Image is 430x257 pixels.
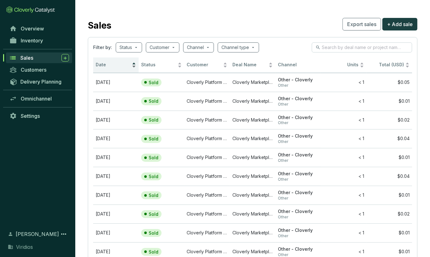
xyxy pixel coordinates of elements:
td: Cloverly Platform Buyer [184,223,230,242]
a: Sales [6,52,72,63]
td: Cloverly Platform Buyer [184,148,230,167]
span: [PERSON_NAME] [16,230,59,238]
td: Cloverly Marketplace Rimba Raya V2018 Dec 14 [230,129,275,148]
p: Sold [149,211,158,217]
a: Inventory [6,35,72,46]
span: Export sales [347,20,376,28]
a: Customers [6,64,72,75]
td: Cloverly Platform Buyer [184,186,230,205]
td: Dec 13 2023 [93,92,139,111]
td: $0.02 [367,111,412,129]
td: Cloverly Marketplace Rimba Raya V2018 Dec 13 [230,73,275,92]
td: Cloverly Marketplace Rimba Raya V2018 Dec 15 [230,167,275,186]
p: Sold [149,193,158,198]
span: Total (USD) [379,62,404,67]
td: < 1 [321,148,366,167]
th: Date [93,57,139,73]
span: Sales [20,55,33,61]
span: Other - Cloverly [278,209,318,215]
span: Inventory [21,37,43,44]
a: Overview [6,23,72,34]
p: Sold [149,80,158,85]
td: $0.01 [367,148,412,167]
td: $0.05 [367,73,412,92]
span: Other [278,215,318,220]
td: Cloverly Marketplace Katingan V2019 Dec 13 [230,111,275,129]
span: Date [96,62,130,68]
p: Sold [149,155,158,161]
th: Status [139,57,184,73]
span: Other - Cloverly [278,171,318,177]
span: Other [278,158,318,163]
input: Search by deal name or project name... [322,44,403,51]
td: $0.01 [367,223,412,242]
span: Settings [21,113,40,119]
span: Customers [21,67,46,73]
span: Other [278,196,318,201]
button: Export sales [342,18,381,30]
td: < 1 [321,167,366,186]
td: Dec 14 2023 [93,148,139,167]
a: Settings [6,111,72,121]
span: Viridios [16,243,33,251]
span: Omnichannel [21,96,52,102]
td: Cloverly Marketplace Mai Ndombe V2018 Dec 16 [230,223,275,242]
span: Units [323,62,358,68]
span: Other [278,177,318,182]
td: $0.01 [367,186,412,205]
td: Dec 16 2023 [93,223,139,242]
td: $0.02 [367,205,412,223]
th: Deal Name [230,57,275,73]
td: Dec 15 2023 [93,167,139,186]
p: Sold [149,230,158,236]
p: Sold [149,249,158,255]
td: Dec 13 2023 [93,111,139,129]
td: Cloverly Marketplace Mai Ndombe V2018 Dec 13 [230,92,275,111]
th: Channel [275,57,321,73]
p: Sold [149,98,158,104]
span: Overview [21,25,44,32]
td: < 1 [321,73,366,92]
span: Deal Name [232,62,267,68]
td: < 1 [321,205,366,223]
td: Cloverly Marketplace Rimba Raya V2018 Dec 16 [230,205,275,223]
span: Other - Cloverly [278,246,318,252]
th: Units [321,57,366,73]
span: Other - Cloverly [278,190,318,196]
span: Delivery Planning [20,79,61,85]
td: Dec 14 2023 [93,129,139,148]
span: Other - Cloverly [278,115,318,121]
span: Other - Cloverly [278,133,318,139]
span: Other [278,120,318,125]
span: + Add sale [387,20,413,28]
span: Customer [187,62,222,68]
td: Cloverly Platform Buyer [184,167,230,186]
span: Other - Cloverly [278,227,318,233]
td: $0.01 [367,92,412,111]
span: Other [278,102,318,107]
td: $0.04 [367,129,412,148]
td: Cloverly Platform Buyer [184,111,230,129]
td: Cloverly Platform Buyer [184,205,230,223]
td: < 1 [321,111,366,129]
td: < 1 [321,223,366,242]
span: Filter by: [93,44,112,51]
th: Customer [184,57,230,73]
span: Other [278,83,318,88]
td: < 1 [321,92,366,111]
span: Other [278,233,318,238]
p: Sold [149,117,158,123]
span: Status [141,62,176,68]
td: Cloverly Platform Buyer [184,73,230,92]
td: Dec 15 2023 [93,186,139,205]
td: $0.04 [367,167,412,186]
td: Cloverly Marketplace Mai Ndombe V2018 Dec 14 [230,148,275,167]
p: Sold [149,174,158,179]
td: Dec 16 2023 [93,205,139,223]
td: Dec 13 2023 [93,73,139,92]
a: Omnichannel [6,93,72,104]
td: < 1 [321,129,366,148]
button: + Add sale [382,18,417,30]
span: Other - Cloverly [278,96,318,102]
span: Other - Cloverly [278,77,318,83]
